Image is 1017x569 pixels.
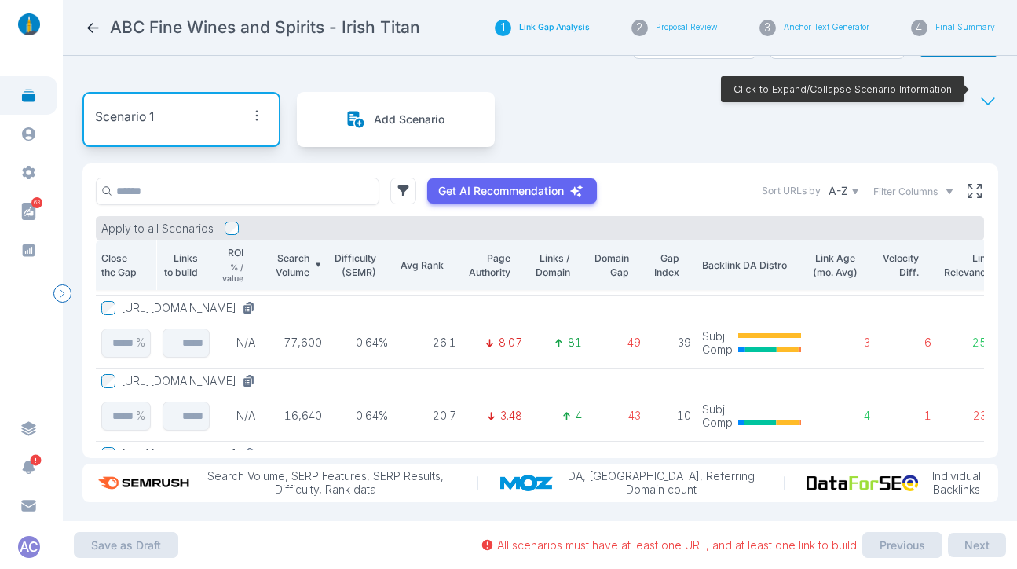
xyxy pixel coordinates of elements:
[13,13,46,35] img: linklaunch_small.2ae18699.png
[593,409,642,423] p: 43
[333,336,389,350] p: 0.64%
[568,336,582,350] p: 81
[374,112,444,127] p: Add Scenario
[593,251,630,279] p: Domain Gap
[110,17,420,39] h2: ABC Fine Wines and Spirits - Irish Titan
[266,336,322,350] p: 77,600
[399,409,456,423] p: 20.7
[862,532,942,559] button: Previous
[812,251,858,279] p: Link Age (mo. Avg)
[95,108,154,127] p: Scenario 1
[911,20,927,36] div: 4
[762,184,821,198] label: Sort URLs by
[942,336,1004,350] p: 25.08
[196,469,455,497] p: Search Volume, SERP Features, SERP Results, Difficulty, Rank data
[495,20,511,36] div: 1
[759,20,776,36] div: 3
[399,259,444,273] p: Avg Rank
[873,185,954,199] button: Filter Columns
[656,22,718,33] button: Proposal Review
[942,409,1004,423] p: 23.77
[576,409,582,423] p: 4
[702,416,733,430] p: Comp
[652,409,691,423] p: 10
[220,262,243,284] p: % / value
[812,336,871,350] p: 3
[533,251,570,279] p: Links / Domain
[136,409,145,423] p: %
[101,222,214,236] p: Apply to all Scenarios
[500,409,522,423] p: 3.48
[121,301,262,315] button: [URL][DOMAIN_NAME]
[784,22,869,33] button: Anchor Text Generator
[702,402,733,417] p: Subj
[652,251,679,279] p: Gap Index
[652,336,691,350] p: 39
[121,447,262,461] button: [URL][DOMAIN_NAME]
[497,538,857,552] p: All scenarios must have at least one URL, and at least one link to build
[812,409,871,423] p: 4
[220,409,255,423] p: N/A
[935,22,995,33] button: Final Summary
[829,184,848,198] p: A-Z
[826,182,862,201] button: A-Z
[881,336,931,350] p: 6
[926,469,986,497] p: Individual Backlinks
[438,184,564,198] p: Get AI Recommendation
[702,343,733,357] p: Comp
[333,251,376,279] p: Difficulty (SEMR)
[702,329,733,343] p: Subj
[266,409,322,423] p: 16,640
[593,336,642,350] p: 49
[499,336,522,350] p: 8.07
[121,374,262,388] button: [URL][DOMAIN_NAME]
[162,251,198,279] p: Links to build
[631,20,648,36] div: 2
[873,185,938,199] span: Filter Columns
[807,475,926,491] img: data_for_seo_logo.e5120ddb.png
[519,22,590,33] button: Link Gap Analysis
[220,336,255,350] p: N/A
[266,251,310,279] p: Search Volume
[136,336,145,350] p: %
[228,246,243,260] p: ROI
[399,336,456,350] p: 26.1
[948,533,1006,558] button: Next
[333,409,389,423] p: 0.64%
[562,469,762,497] p: DA, [GEOGRAPHIC_DATA], Referring Domain count
[500,475,562,491] img: moz_logo.a3998d80.png
[74,532,178,559] button: Save as Draft
[101,251,139,279] p: Close the Gap
[881,251,919,279] p: Velocity Diff.
[31,197,42,208] span: 63
[881,409,931,423] p: 1
[346,110,444,130] button: Add Scenario
[427,178,597,204] button: Get AI Recommendation
[93,469,197,497] img: semrush_logo.573af308.png
[942,251,991,279] p: Link Relevance
[467,251,510,279] p: Page Authority
[733,83,952,97] p: Click to Expand/Collapse Scenario Information
[702,259,801,273] p: Backlink DA Distro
